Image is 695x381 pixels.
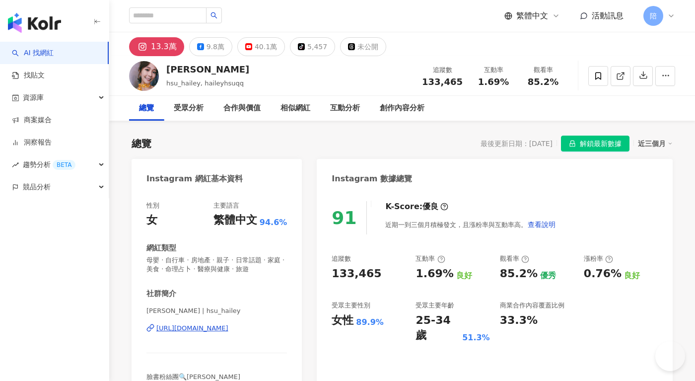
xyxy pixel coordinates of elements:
[624,270,640,281] div: 良好
[255,40,277,54] div: 40.1萬
[146,173,243,184] div: Instagram 網紅基本資料
[500,313,538,328] div: 33.3%
[416,254,445,263] div: 互動率
[528,77,558,87] span: 85.2%
[516,10,548,21] span: 繁體中文
[189,37,232,56] button: 9.8萬
[210,12,217,19] span: search
[12,115,52,125] a: 商案媒合
[540,270,556,281] div: 優秀
[166,63,249,76] div: [PERSON_NAME]
[213,213,257,228] div: 繁體中文
[12,48,54,58] a: searchAI 找網紅
[237,37,285,56] button: 40.1萬
[207,40,224,54] div: 9.8萬
[12,71,45,80] a: 找貼文
[174,102,204,114] div: 受眾分析
[584,266,622,282] div: 0.76%
[260,217,287,228] span: 94.6%
[340,37,386,56] button: 未公開
[146,324,287,333] a: [URL][DOMAIN_NAME]
[146,256,287,274] span: 母嬰 · 自行車 · 房地產 · 親子 · 日常話題 · 家庭 · 美食 · 命理占卜 · 醫療與健康 · 旅遊
[53,160,75,170] div: BETA
[8,13,61,33] img: logo
[23,176,51,198] span: 競品分析
[500,266,538,282] div: 85.2%
[500,301,564,310] div: 商業合作內容覆蓋比例
[156,324,228,333] div: [URL][DOMAIN_NAME]
[146,306,287,315] span: [PERSON_NAME] | hsu_hailey
[330,102,360,114] div: 互動分析
[332,301,370,310] div: 受眾主要性別
[129,37,184,56] button: 13.3萬
[655,341,685,371] iframe: Help Scout Beacon - Open
[528,221,556,229] span: 查看說明
[139,102,154,114] div: 總覽
[561,136,629,152] button: 解鎖最新數據
[146,289,176,299] div: 社群簡介
[332,313,353,328] div: 女性
[416,301,454,310] div: 受眾主要年齡
[23,153,75,176] span: 趨勢分析
[223,102,261,114] div: 合作與價值
[380,102,424,114] div: 創作內容分析
[146,243,176,253] div: 網紅類型
[132,137,151,151] div: 總覽
[332,208,356,228] div: 91
[385,215,556,234] div: 近期一到三個月積極發文，且漲粉率與互動率高。
[23,86,44,109] span: 資源庫
[524,65,562,75] div: 觀看率
[213,201,239,210] div: 主要語言
[332,173,412,184] div: Instagram 數據總覽
[580,136,622,152] span: 解鎖最新數據
[12,161,19,168] span: rise
[422,76,463,87] span: 133,465
[146,201,159,210] div: 性別
[416,313,460,344] div: 25-34 歲
[146,213,157,228] div: 女
[500,254,529,263] div: 觀看率
[416,266,453,282] div: 1.69%
[527,215,556,234] button: 查看說明
[475,65,512,75] div: 互動率
[481,140,553,148] div: 最後更新日期：[DATE]
[569,140,576,147] span: lock
[332,266,381,282] div: 133,465
[280,102,310,114] div: 相似網紅
[638,137,673,150] div: 近三個月
[12,138,52,148] a: 洞察報告
[478,77,509,87] span: 1.69%
[357,40,378,54] div: 未公開
[584,254,613,263] div: 漲粉率
[650,10,657,21] span: 陪
[290,37,335,56] button: 5,457
[166,79,244,87] span: hsu_hailey, haileyhsuqq
[422,201,438,212] div: 優良
[151,40,177,54] div: 13.3萬
[592,11,624,20] span: 活動訊息
[385,201,448,212] div: K-Score :
[456,270,472,281] div: 良好
[332,254,351,263] div: 追蹤數
[129,61,159,91] img: KOL Avatar
[356,317,384,328] div: 89.9%
[307,40,327,54] div: 5,457
[462,332,490,343] div: 51.3%
[422,65,463,75] div: 追蹤數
